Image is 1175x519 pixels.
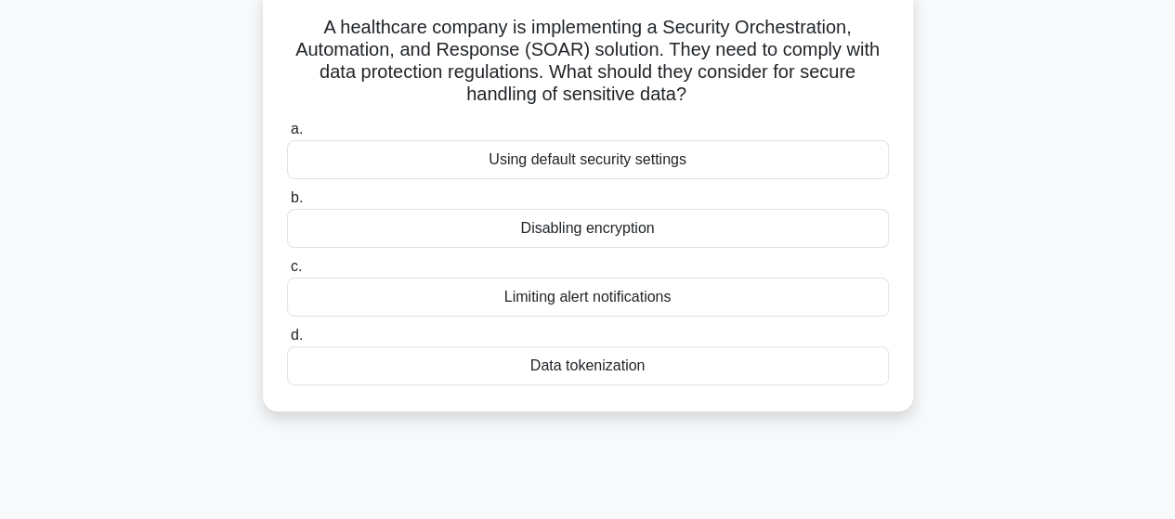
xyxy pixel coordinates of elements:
[285,16,891,107] h5: A healthcare company is implementing a Security Orchestration, Automation, and Response (SOAR) so...
[287,140,889,179] div: Using default security settings
[291,121,303,136] span: a.
[291,258,302,274] span: c.
[287,278,889,317] div: Limiting alert notifications
[287,346,889,385] div: Data tokenization
[287,209,889,248] div: Disabling encryption
[291,189,303,205] span: b.
[291,327,303,343] span: d.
